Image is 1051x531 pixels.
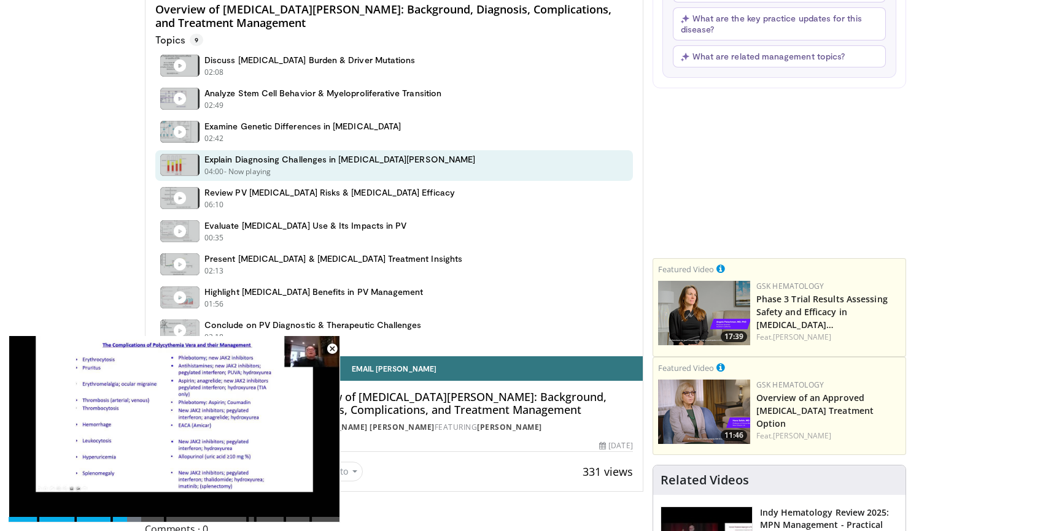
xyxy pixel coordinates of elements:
h4: Conclude on PV Diagnostic & Therapeutic Challenges [204,319,422,330]
button: What are related management topics? [673,45,886,67]
p: 00:35 [204,232,224,243]
a: [PERSON_NAME] [773,430,831,441]
p: Topics [155,34,203,46]
p: 02:18 [204,332,224,343]
button: What are the key practice updates for this disease? [673,7,886,40]
small: Featured Video [658,264,714,275]
h4: Explain Diagnosing Challenges in [MEDICAL_DATA][PERSON_NAME] [204,154,475,165]
p: 02:08 [204,67,224,78]
img: 300108ef-339e-4127-a4b7-c5f349e0f7e9.png.150x105_q85_crop-smart_upscale.png [658,281,750,345]
h4: Highlight [MEDICAL_DATA] Benefits in PV Management [204,286,424,297]
span: 9 [190,34,203,46]
h4: Related Videos [661,473,749,487]
div: [DATE] [599,440,632,451]
span: 331 views [583,464,633,479]
a: [PERSON_NAME] [477,422,542,432]
div: By FEATURING [293,422,632,433]
p: 04:00 [204,166,224,177]
h4: Examine Genetic Differences in [MEDICAL_DATA] [204,121,401,132]
a: [PERSON_NAME] [773,332,831,342]
p: 01:56 [204,299,224,310]
a: Phase 3 Trial Results Assessing Safety and Efficacy in [MEDICAL_DATA]… [756,293,888,330]
div: Feat. [756,332,901,343]
div: Feat. [756,430,901,441]
a: Overview of an Approved [MEDICAL_DATA] Treatment Option [756,392,874,429]
p: 02:49 [204,100,224,111]
a: Email [PERSON_NAME] [145,356,643,381]
span: 11:46 [721,430,747,441]
p: - Now playing [224,166,271,177]
h4: Discuss [MEDICAL_DATA] Burden & Driver Mutations [204,55,415,66]
h4: Present [MEDICAL_DATA] & [MEDICAL_DATA] Treatment Insights [204,253,462,264]
video-js: Video Player [9,336,340,522]
small: Featured Video [658,362,714,373]
h4: Analyze Stem Cell Behavior & Myeloproliferative Transition [204,88,441,99]
img: 289b7379-e856-41f9-ab32-666443b165a2.png.150x105_q85_crop-smart_upscale.png [658,380,750,444]
a: [PERSON_NAME] [PERSON_NAME] [303,422,435,432]
a: GSK Hematology [756,281,824,291]
a: GSK Hematology [756,380,824,390]
h4: Review PV [MEDICAL_DATA] Risks & [MEDICAL_DATA] Efficacy [204,187,455,198]
p: 06:10 [204,199,224,210]
p: 02:13 [204,265,224,277]
p: 02:42 [204,133,224,144]
a: 11:46 [658,380,750,444]
a: 17:39 [658,281,750,345]
h4: Evaluate [MEDICAL_DATA] Use & Its Impacts in PV [204,220,406,231]
iframe: Advertisement [687,97,871,251]
button: Close [320,336,344,362]
h4: Overview of [MEDICAL_DATA][PERSON_NAME]: Background, Diagnosis, Complications, and Treatment Mana... [293,391,632,417]
h4: Overview of [MEDICAL_DATA][PERSON_NAME]: Background, Diagnosis, Complications, and Treatment Mana... [155,3,633,29]
span: 17:39 [721,331,747,342]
